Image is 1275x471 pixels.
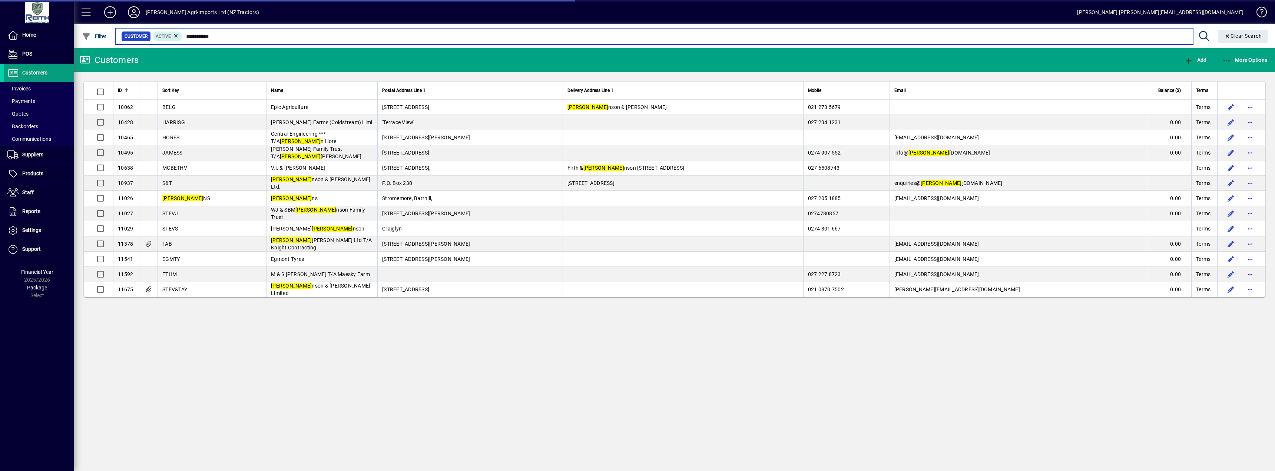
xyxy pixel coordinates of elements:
div: Email [894,86,1142,94]
span: 11378 [118,241,133,247]
button: Edit [1225,101,1237,113]
span: [STREET_ADDRESS], [382,165,430,171]
span: More Options [1222,57,1268,63]
button: More options [1244,177,1256,189]
span: Home [22,32,36,38]
span: [PERSON_NAME] Ltd T/A Knight Contracting [271,237,372,251]
button: Filter [80,30,109,43]
span: Terms [1196,179,1211,187]
span: P.O. Box 238 [382,180,412,186]
em: [PERSON_NAME] [162,195,203,201]
div: Balance ($) [1152,86,1188,94]
span: Craiglyn [382,226,402,232]
span: [STREET_ADDRESS] [382,104,429,110]
div: [PERSON_NAME] [PERSON_NAME][EMAIL_ADDRESS][DOMAIN_NAME] [1077,6,1243,18]
span: Terms [1196,240,1211,248]
button: More options [1244,116,1256,128]
span: nson & [PERSON_NAME] Limited [271,283,370,296]
span: Terms [1196,103,1211,111]
button: Edit [1225,238,1237,250]
div: Name [271,86,373,94]
span: Filter [82,33,107,39]
td: 0.00 [1147,145,1191,160]
span: Active [156,34,171,39]
div: [PERSON_NAME] Agri-Imports Ltd (NZ Tractors) [146,6,259,18]
span: Terms [1196,86,1208,94]
span: Terms [1196,195,1211,202]
span: [EMAIL_ADDRESS][DOMAIN_NAME] [894,256,979,262]
button: More Options [1221,53,1269,67]
a: Knowledge Base [1251,1,1266,26]
button: Edit [1225,223,1237,235]
td: 0.00 [1147,267,1191,282]
span: Settings [22,227,41,233]
span: 11026 [118,195,133,201]
span: 11029 [118,226,133,232]
a: POS [4,45,74,63]
span: [EMAIL_ADDRESS][DOMAIN_NAME] [894,195,979,201]
span: Products [22,170,43,176]
span: nson & [PERSON_NAME] [567,104,667,110]
span: ETHM [162,271,177,277]
span: M & S [PERSON_NAME] T/A Maesky Farm [271,271,370,277]
em: [PERSON_NAME] [583,165,624,171]
span: Sort Key [162,86,179,94]
em: [PERSON_NAME] [271,176,312,182]
span: Email [894,86,906,94]
mat-chip: Activation Status: Active [153,31,182,41]
button: More options [1244,162,1256,174]
span: Communications [7,136,51,142]
span: Terms [1196,164,1211,172]
span: [STREET_ADDRESS][PERSON_NAME] [382,241,470,247]
span: POS [22,51,32,57]
span: Quotes [7,111,29,117]
em: [PERSON_NAME] [271,237,312,243]
button: More options [1244,208,1256,219]
span: JAMESS [162,150,183,156]
button: Edit [1225,177,1237,189]
span: Terms [1196,119,1211,126]
button: Edit [1225,116,1237,128]
span: Balance ($) [1158,86,1181,94]
span: 'Terrace View' [382,119,414,125]
span: 11675 [118,286,133,292]
button: More options [1244,192,1256,204]
span: BELG [162,104,176,110]
span: Central Engineering *** T/A n Hore [271,131,337,144]
td: 0.00 [1147,282,1191,297]
span: [STREET_ADDRESS] [567,180,615,186]
span: Mobile [808,86,821,94]
span: [PERSON_NAME] Farms (Coldstream) Limi [271,119,372,125]
span: Customers [22,70,47,76]
button: More options [1244,268,1256,280]
a: Support [4,240,74,259]
a: Invoices [4,82,74,95]
button: More options [1244,238,1256,250]
span: [EMAIL_ADDRESS][DOMAIN_NAME] [894,135,979,140]
span: Epic Agriculture [271,104,308,110]
span: HORES [162,135,179,140]
a: Settings [4,221,74,240]
span: [PERSON_NAME][EMAIL_ADDRESS][DOMAIN_NAME] [894,286,1020,292]
button: More options [1244,147,1256,159]
td: 0.00 [1147,206,1191,221]
button: Edit [1225,192,1237,204]
span: [STREET_ADDRESS][PERSON_NAME] [382,256,470,262]
span: [EMAIL_ADDRESS][DOMAIN_NAME] [894,271,979,277]
span: HARRISG [162,119,185,125]
span: [EMAIL_ADDRESS][DOMAIN_NAME] [894,241,979,247]
span: nson & [PERSON_NAME] Ltd. [271,176,370,190]
button: Edit [1225,132,1237,143]
button: Edit [1225,208,1237,219]
td: 0.00 [1147,191,1191,206]
span: 10465 [118,135,133,140]
span: 027 205 1885 [808,195,841,201]
span: Terms [1196,210,1211,217]
span: 10638 [118,165,133,171]
a: Home [4,26,74,44]
span: STEVS [162,226,178,232]
span: Terms [1196,149,1211,156]
button: Edit [1225,268,1237,280]
span: 10062 [118,104,133,110]
span: NS [162,195,210,201]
